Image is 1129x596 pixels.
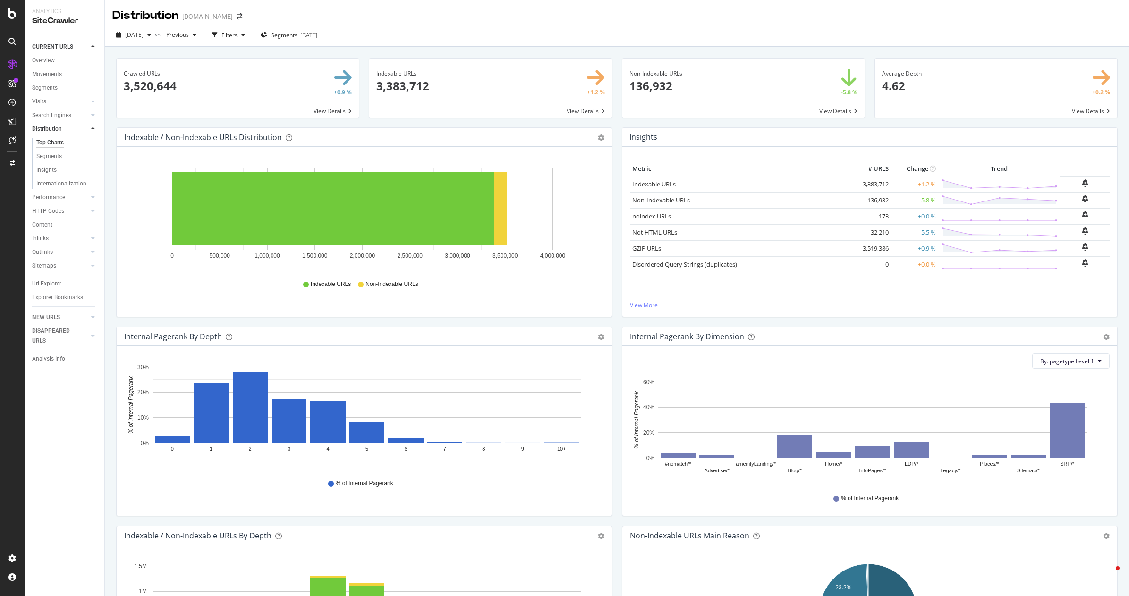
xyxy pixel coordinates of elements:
[905,462,918,467] text: LDP/*
[32,56,98,66] a: Overview
[598,334,604,340] div: gear
[134,563,147,570] text: 1.5M
[32,110,71,120] div: Search Engines
[1032,353,1110,369] button: By: pagetype Level 1
[664,462,691,467] text: #nomatch/*
[1082,195,1088,202] div: bell-plus
[32,193,88,202] a: Performance
[32,124,62,134] div: Distribution
[891,256,938,272] td: +0.0 %
[36,151,98,161] a: Segments
[598,134,604,141] div: gear
[1103,334,1110,340] div: gear
[32,354,98,364] a: Analysis Info
[404,446,407,452] text: 6
[853,176,891,193] td: 3,383,712
[141,440,149,446] text: 0%
[271,31,297,39] span: Segments
[629,131,657,143] h4: Insights
[326,446,329,452] text: 4
[32,326,80,346] div: DISAPPEARED URLS
[788,468,802,474] text: Blog/*
[1040,357,1094,365] span: By: pagetype Level 1
[125,31,144,39] span: 2025 Sep. 27th
[32,69,98,79] a: Movements
[162,31,189,39] span: Previous
[1060,462,1075,467] text: SRP/*
[32,124,88,134] a: Distribution
[137,364,149,370] text: 30%
[112,8,178,24] div: Distribution
[632,228,677,236] a: Not HTML URLs
[210,446,212,452] text: 1
[492,252,518,259] text: 3,500,000
[32,56,55,66] div: Overview
[208,27,249,42] button: Filters
[398,252,423,259] text: 2,500,000
[643,429,654,436] text: 20%
[302,252,328,259] text: 1,500,000
[1017,468,1039,474] text: Sitemap/*
[630,332,744,341] div: Internal Pagerank By Dimension
[938,162,1060,176] th: Trend
[853,240,891,256] td: 3,519,386
[137,414,149,421] text: 10%
[32,247,53,257] div: Outlinks
[443,446,446,452] text: 7
[630,376,1106,486] div: A chart.
[124,162,601,271] div: A chart.
[300,31,317,39] div: [DATE]
[32,42,73,52] div: CURRENT URLS
[891,192,938,208] td: -5.8 %
[124,332,222,341] div: Internal Pagerank by Depth
[249,446,252,452] text: 2
[825,462,842,467] text: Home/*
[891,240,938,256] td: +0.9 %
[1082,227,1088,235] div: bell-plus
[32,83,98,93] a: Segments
[1082,179,1088,187] div: bell-plus
[853,256,891,272] td: 0
[32,279,61,289] div: Url Explorer
[171,446,174,452] text: 0
[32,234,88,243] a: Inlinks
[445,252,470,259] text: 3,000,000
[1097,564,1120,587] iframe: Intercom live chat
[643,379,654,386] text: 60%
[632,212,671,220] a: noindex URLs
[237,13,242,20] div: arrow-right-arrow-left
[257,27,321,42] button: Segments[DATE]
[36,165,57,175] div: Insights
[336,479,393,487] span: % of Internal Pagerank
[32,326,88,346] a: DISAPPEARED URLS
[210,252,230,259] text: 500,000
[1082,259,1088,267] div: bell-plus
[646,455,654,462] text: 0%
[32,110,88,120] a: Search Engines
[940,468,961,474] text: Legacy/*
[221,31,238,39] div: Filters
[632,260,737,269] a: Disordered Query Strings (duplicates)
[365,446,368,452] text: 5
[853,224,891,240] td: 32,210
[36,138,98,148] a: Top Charts
[32,293,83,302] div: Explorer Bookmarks
[36,179,86,189] div: Internationalization
[32,206,88,216] a: HTTP Codes
[255,252,280,259] text: 1,000,000
[124,133,282,142] div: Indexable / Non-Indexable URLs Distribution
[32,42,88,52] a: CURRENT URLS
[891,208,938,224] td: +0.0 %
[350,252,375,259] text: 2,000,000
[1103,533,1110,539] div: gear
[162,27,200,42] button: Previous
[155,30,162,38] span: vs
[288,446,290,452] text: 3
[124,531,272,540] div: Indexable / Non-Indexable URLs by Depth
[630,531,749,540] div: Non-Indexable URLs Main Reason
[32,261,88,271] a: Sitemaps
[32,83,58,93] div: Segments
[32,279,98,289] a: Url Explorer
[32,312,60,322] div: NEW URLS
[32,16,97,26] div: SiteCrawler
